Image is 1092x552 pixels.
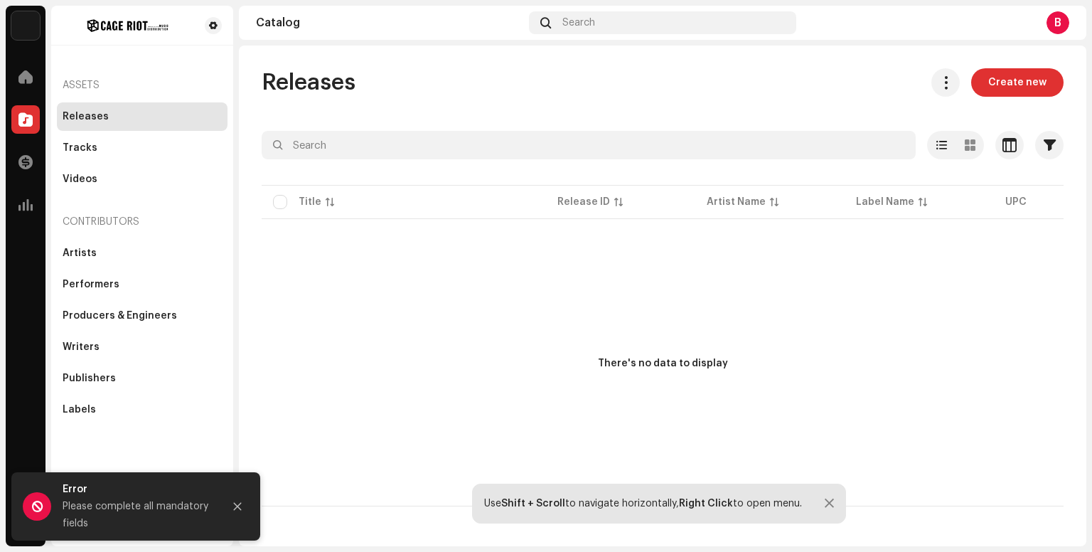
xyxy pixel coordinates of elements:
[63,248,97,259] div: Artists
[63,404,96,415] div: Labels
[57,205,227,239] re-a-nav-header: Contributors
[63,142,97,154] div: Tracks
[57,333,227,361] re-m-nav-item: Writers
[562,17,595,28] span: Search
[57,239,227,267] re-m-nav-item: Artists
[63,481,212,498] div: Error
[971,68,1064,97] button: Create new
[598,356,728,371] div: There's no data to display
[63,17,182,34] img: 4253bd7a-328a-41c4-b3bf-54d371f9bc18
[57,102,227,131] re-m-nav-item: Releases
[63,174,97,185] div: Videos
[57,165,227,193] re-m-nav-item: Videos
[63,498,212,532] div: Please complete all mandatory fields
[57,364,227,393] re-m-nav-item: Publishers
[262,68,355,97] span: Releases
[63,373,116,384] div: Publishers
[57,134,227,162] re-m-nav-item: Tracks
[256,17,523,28] div: Catalog
[63,341,100,353] div: Writers
[57,270,227,299] re-m-nav-item: Performers
[262,131,916,159] input: Search
[988,68,1046,97] span: Create new
[679,499,733,509] strong: Right Click
[63,279,119,290] div: Performers
[57,302,227,330] re-m-nav-item: Producers & Engineers
[11,11,40,40] img: 3bdc119d-ef2f-4d41-acde-c0e9095fc35a
[63,310,177,322] div: Producers & Engineers
[1046,11,1069,34] div: B
[501,499,565,509] strong: Shift + Scroll
[223,492,252,521] button: Close
[484,498,802,509] div: Use to navigate horizontally, to open menu.
[57,68,227,102] re-a-nav-header: Assets
[63,111,109,122] div: Releases
[57,396,227,424] re-m-nav-item: Labels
